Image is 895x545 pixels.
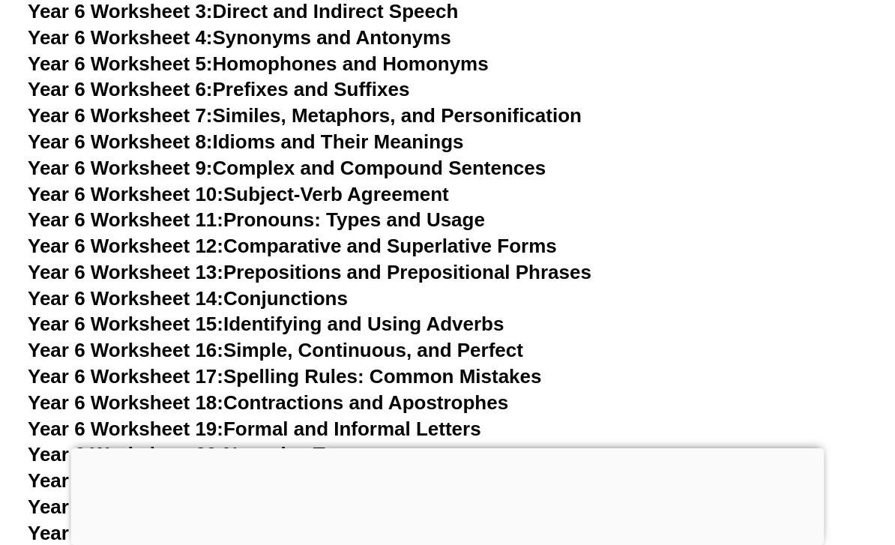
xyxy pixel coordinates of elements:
[28,157,546,179] a: Year 6 Worksheet 9:Complex and Compound Sentences
[28,522,507,544] a: Year 6 Worksheet 23:Alliteration and Onomatopoeia
[638,376,895,545] iframe: Chat Widget
[28,52,213,75] span: Year 6 Worksheet 5:
[28,26,213,49] span: Year 6 Worksheet 4:
[28,443,368,466] a: Year 6 Worksheet 20:Narrative Types
[28,313,504,335] a: Year 6 Worksheet 15:Identifying and Using Adverbs
[28,235,557,257] a: Year 6 Worksheet 12:Comparative and Superlative Forms
[28,391,223,414] span: Year 6 Worksheet 18:
[28,183,449,205] a: Year 6 Worksheet 10:Subject-Verb Agreement
[28,287,223,310] span: Year 6 Worksheet 14:
[28,365,223,388] span: Year 6 Worksheet 17:
[28,287,348,310] a: Year 6 Worksheet 14:Conjunctions
[28,261,223,283] span: Year 6 Worksheet 13:
[28,130,213,153] span: Year 6 Worksheet 8:
[28,261,591,283] a: Year 6 Worksheet 13:Prepositions and Prepositional Phrases
[28,469,571,492] a: Year 6 Worksheet 21:Summarising and Paraphrasing Texts
[28,78,409,100] a: Year 6 Worksheet 6:Prefixes and Suffixes
[28,52,489,75] a: Year 6 Worksheet 5:Homophones and Homonyms
[28,339,523,361] a: Year 6 Worksheet 16:Simple, Continuous, and Perfect
[28,208,485,231] a: Year 6 Worksheet 11:Pronouns: Types and Usage
[28,235,223,257] span: Year 6 Worksheet 12:
[28,469,223,492] span: Year 6 Worksheet 21:
[28,157,213,179] span: Year 6 Worksheet 9:
[28,496,603,518] a: Year 6 Worksheet 22:Understanding Tone and Mood in Writing
[28,418,481,440] a: Year 6 Worksheet 19:Formal and Informal Letters
[28,418,223,440] span: Year 6 Worksheet 19:
[28,208,223,231] span: Year 6 Worksheet 11:
[28,26,451,49] a: Year 6 Worksheet 4:Synonyms and Antonyms
[28,443,223,466] span: Year 6 Worksheet 20:
[28,522,223,544] span: Year 6 Worksheet 23:
[28,78,213,100] span: Year 6 Worksheet 6:
[28,339,223,361] span: Year 6 Worksheet 16:
[28,365,541,388] a: Year 6 Worksheet 17:Spelling Rules: Common Mistakes
[28,313,223,335] span: Year 6 Worksheet 15:
[28,130,463,153] a: Year 6 Worksheet 8:Idioms and Their Meanings
[28,104,582,127] a: Year 6 Worksheet 7:Similes, Metaphors, and Personification
[28,183,223,205] span: Year 6 Worksheet 10:
[28,496,223,518] span: Year 6 Worksheet 22:
[71,448,825,541] iframe: Advertisement
[28,391,508,414] a: Year 6 Worksheet 18:Contractions and Apostrophes
[28,104,213,127] span: Year 6 Worksheet 7:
